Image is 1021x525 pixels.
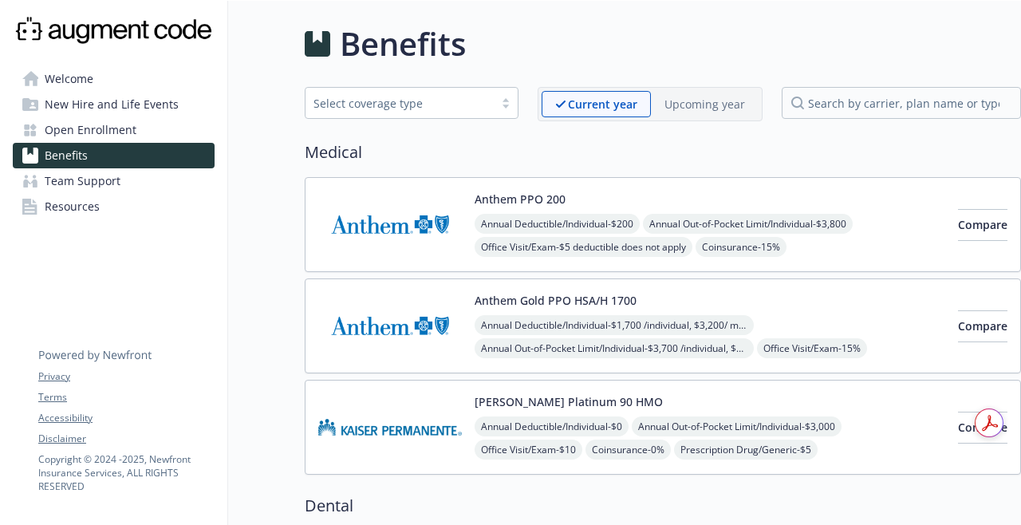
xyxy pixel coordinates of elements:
[313,95,486,112] div: Select coverage type
[475,191,566,207] button: Anthem PPO 200
[632,416,842,436] span: Annual Out-of-Pocket Limit/Individual - $3,000
[475,393,663,410] button: [PERSON_NAME] Platinum 90 HMO
[475,315,754,335] span: Annual Deductible/Individual - $1,700 /individual, $3,200/ member
[958,412,1007,444] button: Compare
[643,214,853,234] span: Annual Out-of-Pocket Limit/Individual - $3,800
[958,217,1007,232] span: Compare
[318,191,462,259] img: Anthem Blue Cross carrier logo
[585,440,671,460] span: Coinsurance - 0%
[318,393,462,461] img: Kaiser Permanente Insurance Company carrier logo
[13,143,215,168] a: Benefits
[13,168,215,194] a: Team Support
[958,209,1007,241] button: Compare
[475,214,640,234] span: Annual Deductible/Individual - $200
[475,440,582,460] span: Office Visit/Exam - $10
[318,292,462,360] img: Anthem Blue Cross carrier logo
[38,411,214,425] a: Accessibility
[45,92,179,117] span: New Hire and Life Events
[13,92,215,117] a: New Hire and Life Events
[38,452,214,493] p: Copyright © 2024 - 2025 , Newfront Insurance Services, ALL RIGHTS RESERVED
[45,117,136,143] span: Open Enrollment
[475,416,629,436] span: Annual Deductible/Individual - $0
[674,440,818,460] span: Prescription Drug/Generic - $5
[782,87,1021,119] input: search by carrier, plan name or type
[757,338,867,358] span: Office Visit/Exam - 15%
[958,420,1007,435] span: Compare
[38,432,214,446] a: Disclaimer
[958,310,1007,342] button: Compare
[664,96,745,112] p: Upcoming year
[958,318,1007,334] span: Compare
[13,66,215,92] a: Welcome
[475,237,692,257] span: Office Visit/Exam - $5 deductible does not apply
[13,117,215,143] a: Open Enrollment
[340,20,466,68] h1: Benefits
[38,390,214,405] a: Terms
[568,96,637,112] p: Current year
[45,143,88,168] span: Benefits
[45,66,93,92] span: Welcome
[45,168,120,194] span: Team Support
[13,194,215,219] a: Resources
[475,292,637,309] button: Anthem Gold PPO HSA/H 1700
[305,494,1021,518] h2: Dental
[45,194,100,219] span: Resources
[696,237,786,257] span: Coinsurance - 15%
[305,140,1021,164] h2: Medical
[475,338,754,358] span: Annual Out-of-Pocket Limit/Individual - $3,700 /individual, $3,700/ member
[38,369,214,384] a: Privacy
